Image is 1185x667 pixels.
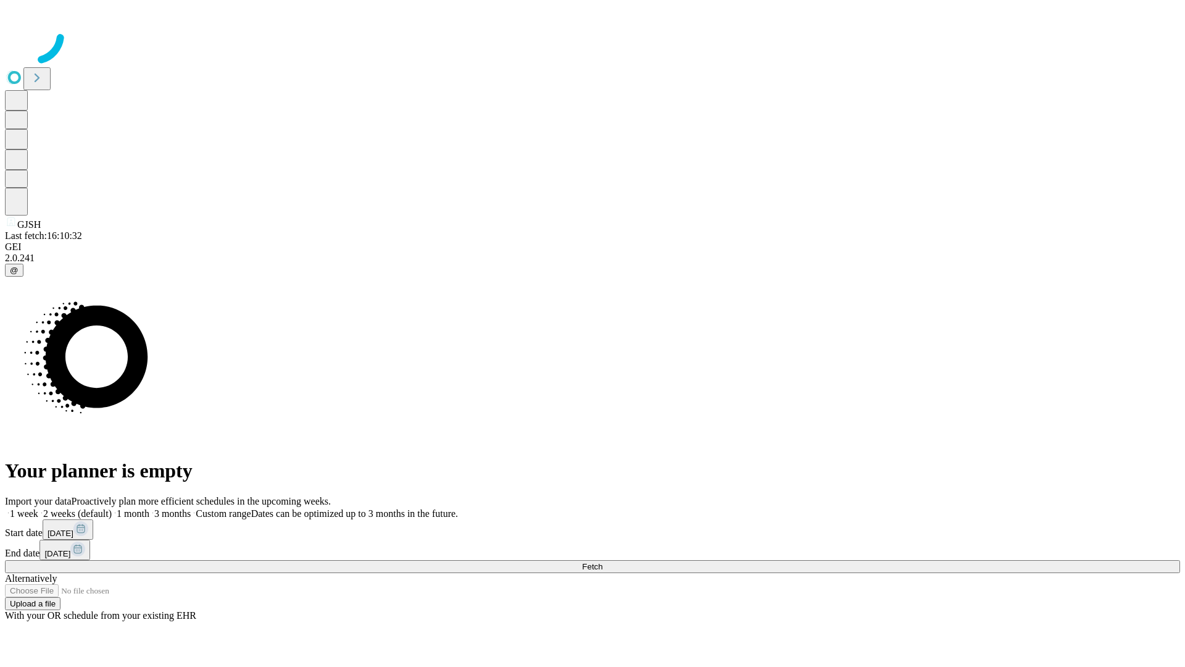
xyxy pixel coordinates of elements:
[43,519,93,540] button: [DATE]
[5,459,1180,482] h1: Your planner is empty
[5,540,1180,560] div: End date
[5,496,72,506] span: Import your data
[72,496,331,506] span: Proactively plan more efficient schedules in the upcoming weeks.
[48,529,73,538] span: [DATE]
[5,264,23,277] button: @
[39,540,90,560] button: [DATE]
[582,562,602,571] span: Fetch
[44,549,70,558] span: [DATE]
[5,573,57,584] span: Alternatively
[5,610,196,621] span: With your OR schedule from your existing EHR
[5,597,60,610] button: Upload a file
[154,508,191,519] span: 3 months
[10,508,38,519] span: 1 week
[17,219,41,230] span: GJSH
[5,253,1180,264] div: 2.0.241
[5,519,1180,540] div: Start date
[117,508,149,519] span: 1 month
[5,241,1180,253] div: GEI
[5,230,82,241] span: Last fetch: 16:10:32
[5,560,1180,573] button: Fetch
[251,508,458,519] span: Dates can be optimized up to 3 months in the future.
[43,508,112,519] span: 2 weeks (default)
[196,508,251,519] span: Custom range
[10,266,19,275] span: @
